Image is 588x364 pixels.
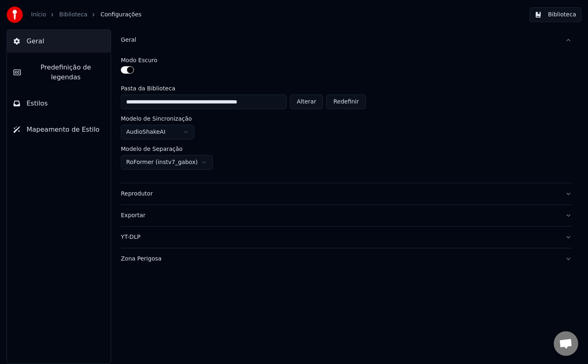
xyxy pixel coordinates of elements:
button: Redefinir [326,94,366,109]
button: Mapeamento de Estilo [7,118,111,141]
div: Geral [121,51,572,183]
div: Geral [121,36,559,44]
label: Modelo de Separação [121,146,183,152]
button: Alterar [290,94,323,109]
button: Biblioteca [530,7,581,22]
div: YT-DLP [121,233,559,241]
button: YT-DLP [121,227,572,248]
nav: breadcrumb [31,11,141,19]
a: Biblioteca [59,11,87,19]
label: Modelo de Sincronização [121,116,192,121]
img: youka [7,7,23,23]
div: Open chat [554,331,578,356]
span: Predefinição de legendas [27,63,104,82]
button: Exportar [121,205,572,226]
button: Estilos [7,92,111,115]
span: Mapeamento de Estilo [27,125,100,135]
button: Geral [7,30,111,53]
div: Reprodutor [121,190,559,198]
span: Geral [27,36,44,46]
label: Modo Escuro [121,57,157,63]
button: Reprodutor [121,183,572,204]
div: Zona Perigosa [121,255,559,263]
button: Predefinição de legendas [7,56,111,89]
a: Início [31,11,46,19]
div: Exportar [121,211,559,220]
label: Pasta da Biblioteca [121,85,366,91]
span: Estilos [27,99,48,108]
button: Geral [121,29,572,51]
button: Zona Perigosa [121,248,572,270]
span: Configurações [100,11,141,19]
